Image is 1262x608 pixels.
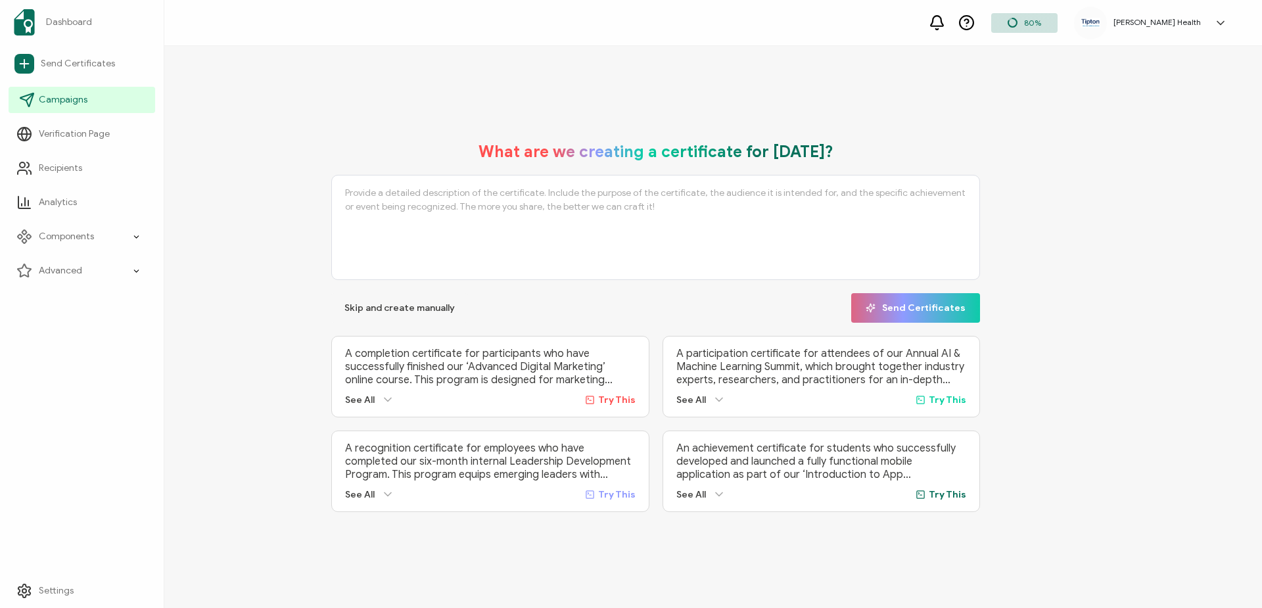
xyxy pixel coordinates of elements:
span: Recipients [39,162,82,175]
a: Campaigns [9,87,155,113]
button: Send Certificates [851,293,980,323]
span: Try This [929,489,966,500]
span: Dashboard [46,16,92,29]
a: Send Certificates [9,49,155,79]
img: sertifier-logomark-colored.svg [14,9,35,35]
h1: What are we creating a certificate for [DATE]? [479,142,833,162]
button: Skip and create manually [331,293,468,323]
span: Try This [598,489,636,500]
span: Campaigns [39,93,87,106]
a: Settings [9,578,155,604]
p: A participation certificate for attendees of our Annual AI & Machine Learning Summit, which broug... [676,347,967,386]
span: Verification Page [39,128,110,141]
span: See All [345,489,375,500]
h5: [PERSON_NAME] Health [1113,18,1201,27]
p: A recognition certificate for employees who have completed our six-month internal Leadership Deve... [345,442,636,481]
p: A completion certificate for participants who have successfully finished our ‘Advanced Digital Ma... [345,347,636,386]
a: Recipients [9,155,155,181]
span: Try This [929,394,966,406]
span: See All [676,489,706,500]
span: Analytics [39,196,77,209]
span: See All [345,394,375,406]
p: An achievement certificate for students who successfully developed and launched a fully functiona... [676,442,967,481]
a: Dashboard [9,4,155,41]
a: Analytics [9,189,155,216]
img: d53189b9-353e-42ff-9f98-8e420995f065.jpg [1081,18,1100,28]
span: See All [676,394,706,406]
a: Verification Page [9,121,155,147]
span: Skip and create manually [344,304,455,313]
span: Send Certificates [41,57,115,70]
span: Try This [598,394,636,406]
span: Send Certificates [866,303,966,313]
span: Advanced [39,264,82,277]
span: Components [39,230,94,243]
span: Settings [39,584,74,597]
span: 80% [1024,18,1041,28]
